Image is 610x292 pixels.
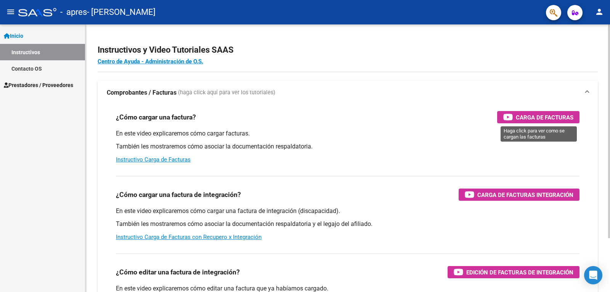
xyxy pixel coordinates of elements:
a: Centro de Ayuda - Administración de O.S. [98,58,203,65]
button: Edición de Facturas de integración [448,266,579,278]
p: También les mostraremos cómo asociar la documentación respaldatoria y el legajo del afiliado. [116,220,579,228]
a: Instructivo Carga de Facturas [116,156,191,163]
h3: ¿Cómo editar una factura de integración? [116,267,240,277]
span: Carga de Facturas Integración [477,190,573,200]
span: Prestadores / Proveedores [4,81,73,89]
span: - [PERSON_NAME] [87,4,156,21]
strong: Comprobantes / Facturas [107,89,177,97]
h3: ¿Cómo cargar una factura de integración? [116,189,241,200]
span: (haga click aquí para ver los tutoriales) [178,89,275,97]
p: También les mostraremos cómo asociar la documentación respaldatoria. [116,142,579,151]
button: Carga de Facturas Integración [459,189,579,201]
p: En este video explicaremos cómo cargar una factura de integración (discapacidad). [116,207,579,215]
span: Carga de Facturas [516,113,573,122]
a: Instructivo Carga de Facturas con Recupero x Integración [116,234,262,240]
h3: ¿Cómo cargar una factura? [116,112,196,123]
span: Inicio [4,32,23,40]
span: - apres [60,4,87,21]
mat-icon: person [595,7,604,16]
mat-icon: menu [6,7,15,16]
div: Open Intercom Messenger [584,266,602,284]
span: Edición de Facturas de integración [466,268,573,277]
button: Carga de Facturas [497,111,579,123]
p: En este video explicaremos cómo cargar facturas. [116,129,579,138]
mat-expansion-panel-header: Comprobantes / Facturas (haga click aquí para ver los tutoriales) [98,81,598,105]
h2: Instructivos y Video Tutoriales SAAS [98,43,598,57]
